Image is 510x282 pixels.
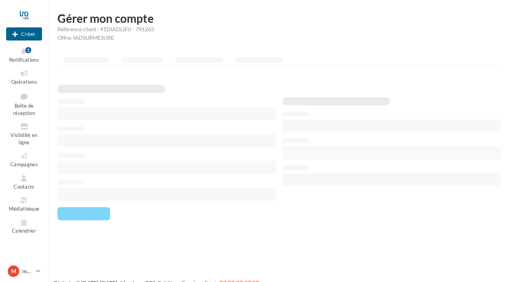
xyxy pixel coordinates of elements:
h1: Gérer mon compte [57,12,501,24]
button: Créer [6,27,42,41]
a: Visibilité en ligne [6,121,42,147]
a: Médiathèque [6,194,42,213]
a: Contacts [6,172,42,191]
a: Boîte de réception [6,90,42,118]
div: 1 [25,47,31,53]
span: Visibilité en ligne [10,132,37,145]
span: Médiathèque [9,206,40,212]
button: Notifications 1 [6,46,42,64]
span: m [11,267,16,275]
a: Opérations [6,68,42,86]
span: Campagnes [10,161,38,167]
div: Nouvelle campagne [6,27,42,41]
span: Calendrier [12,228,36,234]
span: Opérations [11,79,37,85]
span: Contacts [13,184,35,190]
p: marionfaure_iad [22,267,33,275]
div: Offre: IADSURMESURE [57,34,501,42]
a: Calendrier [6,217,42,236]
span: Boîte de réception [13,103,35,116]
div: Référence client : 41DIADLIEU - 791265 [57,25,501,33]
span: Notifications [9,57,39,63]
a: Campagnes [6,150,42,169]
a: m marionfaure_iad [6,264,42,279]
